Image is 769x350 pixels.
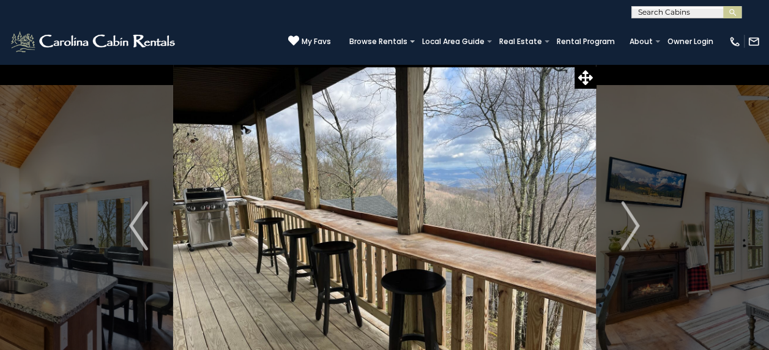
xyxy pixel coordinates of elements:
[288,35,331,48] a: My Favs
[302,36,331,47] span: My Favs
[129,201,147,250] img: arrow
[729,35,741,48] img: phone-regular-white.png
[9,29,179,54] img: White-1-2.png
[621,201,639,250] img: arrow
[416,33,491,50] a: Local Area Guide
[493,33,548,50] a: Real Estate
[748,35,760,48] img: mail-regular-white.png
[551,33,621,50] a: Rental Program
[343,33,414,50] a: Browse Rentals
[661,33,719,50] a: Owner Login
[623,33,659,50] a: About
